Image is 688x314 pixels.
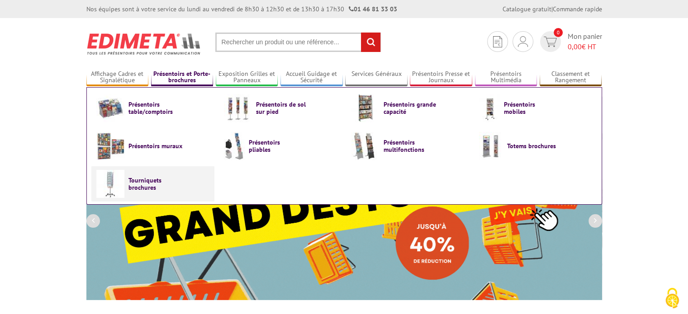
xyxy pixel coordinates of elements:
[216,70,278,85] a: Exposition Grilles et Panneaux
[661,287,683,309] img: Cookies (fenêtre modale)
[96,170,209,198] a: Tourniquets brochures
[504,101,558,115] span: Présentoirs mobiles
[128,177,183,191] span: Tourniquets brochures
[96,170,124,198] img: Tourniquets brochures
[86,5,397,14] div: Nos équipes sont à votre service du lundi au vendredi de 8h30 à 12h30 et de 13h30 à 17h30
[518,36,528,47] img: devis rapide
[224,94,252,122] img: Présentoirs de sol sur pied
[507,142,561,150] span: Totems brochures
[361,33,380,52] input: rechercher
[224,132,245,160] img: Présentoirs pliables
[86,70,149,85] a: Affichage Cadres et Signalétique
[345,70,408,85] a: Services Généraux
[568,31,602,52] span: Mon panier
[479,94,500,122] img: Présentoirs mobiles
[475,70,537,85] a: Présentoirs Multimédia
[553,5,602,13] a: Commande rapide
[224,132,337,160] a: Présentoirs pliables
[151,70,214,85] a: Présentoirs et Porte-brochures
[540,70,602,85] a: Classement et Rangement
[503,5,551,13] a: Catalogue gratuit
[96,132,209,160] a: Présentoirs muraux
[554,28,563,37] span: 0
[349,5,397,13] strong: 01 46 81 33 03
[538,31,602,52] a: devis rapide 0 Mon panier 0,00€ HT
[351,94,380,122] img: Présentoirs grande capacité
[351,94,465,122] a: Présentoirs grande capacité
[249,139,303,153] span: Présentoirs pliables
[96,94,124,122] img: Présentoirs table/comptoirs
[128,101,183,115] span: Présentoirs table/comptoirs
[96,132,124,160] img: Présentoirs muraux
[96,94,209,122] a: Présentoirs table/comptoirs
[128,142,183,150] span: Présentoirs muraux
[568,42,602,52] span: € HT
[493,36,502,47] img: devis rapide
[384,101,438,115] span: Présentoirs grande capacité
[479,94,592,122] a: Présentoirs mobiles
[503,5,602,14] div: |
[224,94,337,122] a: Présentoirs de sol sur pied
[256,101,310,115] span: Présentoirs de sol sur pied
[568,42,582,51] span: 0,00
[544,37,557,47] img: devis rapide
[479,132,592,160] a: Totems brochures
[86,27,202,61] img: Présentoir, panneau, stand - Edimeta - PLV, affichage, mobilier bureau, entreprise
[351,132,380,160] img: Présentoirs multifonctions
[280,70,343,85] a: Accueil Guidage et Sécurité
[215,33,381,52] input: Rechercher un produit ou une référence...
[410,70,472,85] a: Présentoirs Presse et Journaux
[656,283,688,314] button: Cookies (fenêtre modale)
[351,132,465,160] a: Présentoirs multifonctions
[479,132,503,160] img: Totems brochures
[384,139,438,153] span: Présentoirs multifonctions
